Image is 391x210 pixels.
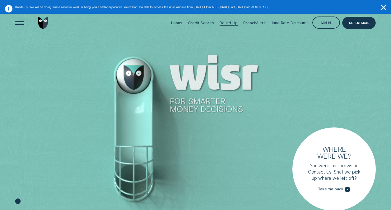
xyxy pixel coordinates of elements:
[37,9,49,36] a: Go to home page
[171,21,182,25] div: Loans
[220,9,238,36] a: Round Up
[243,9,265,36] a: BreachAlert
[188,21,214,25] div: Credit Scores
[342,17,376,29] a: Get Estimate
[13,17,26,29] button: Open Menu
[171,9,182,36] a: Loans
[307,163,362,182] p: You were just browsing Contact Us. Shall we pick up where we left off?
[314,146,355,160] h3: Where were we?
[188,9,214,36] a: Credit Scores
[312,17,340,29] button: Log in
[271,21,307,25] div: June Rate Discount
[271,9,307,36] a: June Rate Discount
[220,21,238,25] div: Round Up
[243,21,265,25] div: BreachAlert
[38,17,48,29] img: Wisr
[318,187,343,192] span: Take me back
